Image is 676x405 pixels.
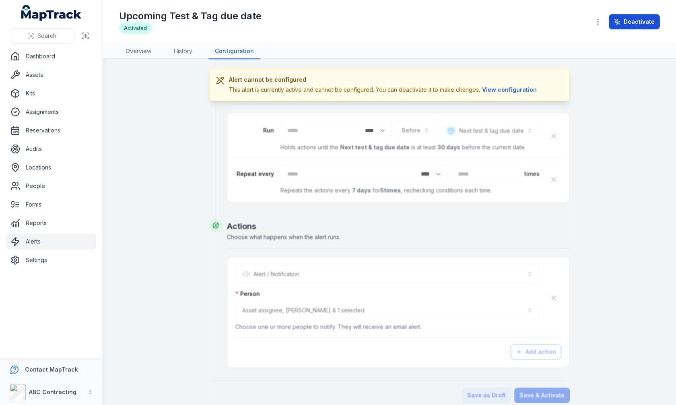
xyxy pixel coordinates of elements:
h3: Alert cannot be configured [229,76,539,84]
div: This alert is currently active and cannot be configured. You can deactivate it to make changes. [229,85,539,94]
a: History [167,44,199,59]
a: Reservations [6,122,96,138]
button: Deactivate [609,14,660,29]
div: Activated [119,23,152,34]
a: Settings [6,252,96,268]
a: Assets [6,67,96,83]
a: Assignments [6,104,96,120]
a: MapTrack [21,5,82,21]
a: Locations [6,159,96,176]
button: Search [10,28,74,43]
button: View configuration [480,85,539,94]
a: People [6,178,96,194]
a: Dashboard [6,48,96,64]
span: Search [37,32,56,40]
h1: Upcoming Test & Tag due date [119,10,262,23]
a: Audits [6,141,96,157]
strong: Contact MapTrack [25,366,78,373]
a: Forms [6,196,96,213]
a: Reports [6,215,96,231]
a: Configuration [208,44,260,59]
a: Alerts [6,233,96,250]
a: Overview [119,44,158,59]
a: Kits [6,85,96,101]
strong: ABC Contracting [29,388,76,395]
